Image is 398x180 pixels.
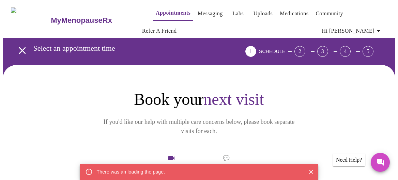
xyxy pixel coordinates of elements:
[153,6,193,21] button: Appointments
[152,154,190,174] span: Video Visits
[232,9,244,18] a: Labs
[280,9,308,18] a: Medications
[12,40,32,61] button: open drawer
[245,46,256,57] div: 1
[51,16,112,25] h3: MyMenopauseRx
[340,46,351,57] div: 4
[63,89,335,109] h1: Book your
[313,7,346,20] button: Community
[319,24,385,38] button: Hi [PERSON_NAME]
[203,90,264,108] span: next visit
[11,7,50,33] img: MyMenopauseRx Logo
[33,44,208,53] h3: Select an appointment time
[251,7,276,20] button: Uploads
[207,153,246,175] span: Message Visits
[333,153,365,166] div: Need Help?
[307,167,316,176] button: Close
[363,46,373,57] div: 5
[322,26,383,36] span: Hi [PERSON_NAME]
[277,7,311,20] button: Medications
[198,9,223,18] a: Messaging
[317,46,328,57] div: 3
[94,117,304,136] p: If you'd like our help with multiple care concerns below, please book separate visits for each.
[371,153,390,172] button: Messages
[142,26,177,36] a: Refer a Friend
[259,49,285,54] span: SCHEDULE
[294,46,305,57] div: 2
[254,9,273,18] a: Uploads
[97,166,165,178] div: There was an loading the page.
[227,7,249,20] button: Labs
[139,24,180,38] button: Refer a Friend
[156,8,190,18] a: Appointments
[195,7,225,20] button: Messaging
[50,9,139,32] a: MyMenopauseRx
[223,153,230,163] span: message
[316,9,343,18] a: Community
